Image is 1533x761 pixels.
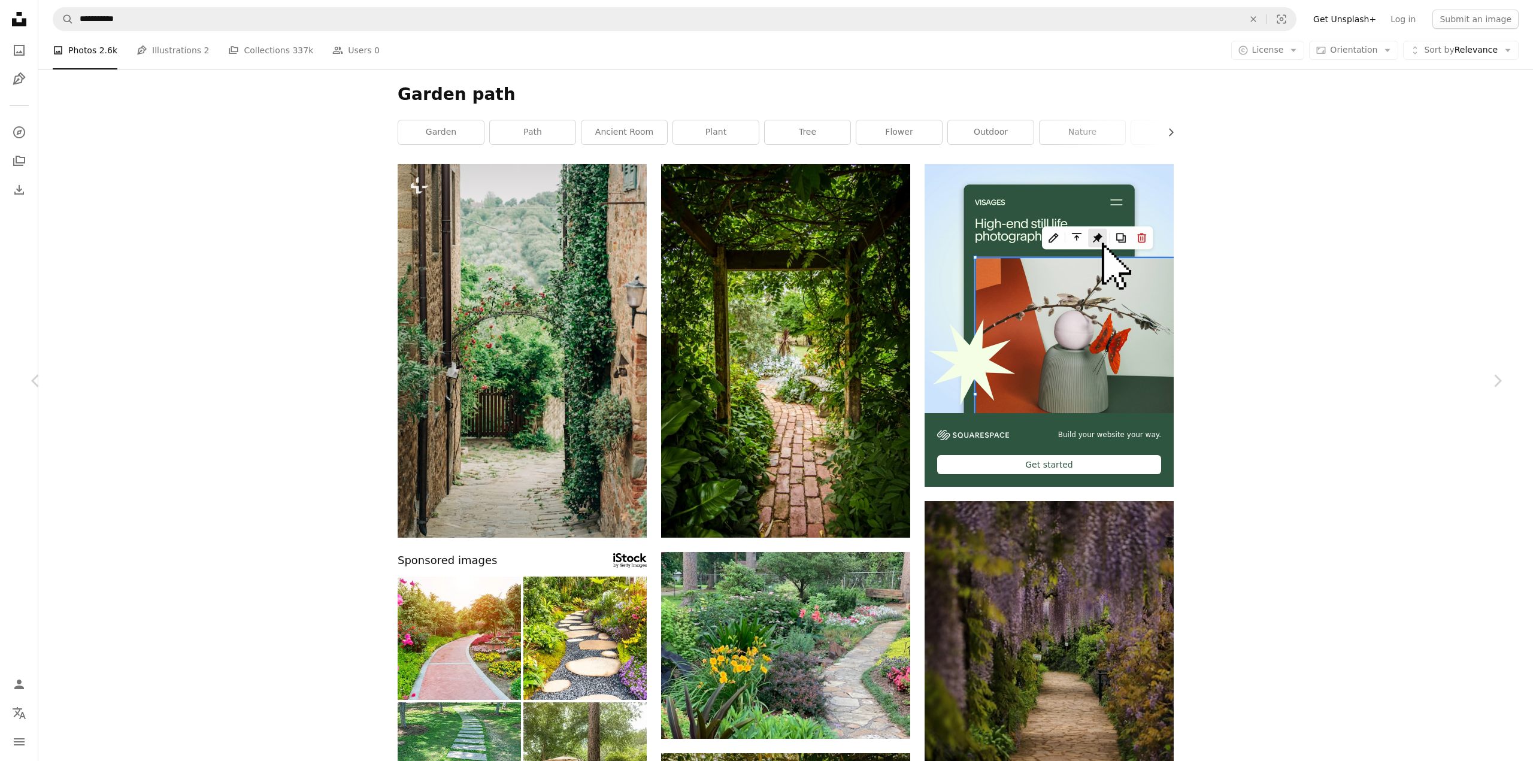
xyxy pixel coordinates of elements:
[1058,430,1161,440] span: Build your website your way.
[228,31,313,69] a: Collections 337k
[1424,45,1454,54] span: Sort by
[7,701,31,725] button: Language
[7,120,31,144] a: Explore
[925,164,1174,413] img: file-1723602894256-972c108553a7image
[1424,44,1498,56] span: Relevance
[53,7,1296,31] form: Find visuals sitewide
[661,639,910,650] a: yellow and red flower garden
[398,345,647,356] a: a narrow alley way with a gate and vines
[137,31,209,69] a: Illustrations 2
[7,67,31,91] a: Illustrations
[204,44,210,57] span: 2
[856,120,942,144] a: flower
[7,672,31,696] a: Log in / Sign up
[1432,10,1519,29] button: Submit an image
[398,84,1174,105] h1: Garden path
[1267,8,1296,31] button: Visual search
[925,164,1174,487] a: Build your website your way.Get started
[1461,323,1533,438] a: Next
[523,577,647,700] img: path leading through a garden
[661,345,910,356] a: green leafed plant
[1252,45,1284,54] span: License
[581,120,667,144] a: ancient room
[374,44,380,57] span: 0
[1131,120,1217,144] a: road
[398,120,484,144] a: garden
[1160,120,1174,144] button: scroll list to the right
[765,120,850,144] a: tree
[661,164,910,538] img: green leafed plant
[398,552,497,569] span: Sponsored images
[1306,10,1383,29] a: Get Unsplash+
[937,455,1161,474] div: Get started
[7,730,31,754] button: Menu
[1231,41,1305,60] button: License
[332,31,380,69] a: Users 0
[673,120,759,144] a: plant
[1330,45,1377,54] span: Orientation
[53,8,74,31] button: Search Unsplash
[7,149,31,173] a: Collections
[1403,41,1519,60] button: Sort byRelevance
[7,178,31,202] a: Download History
[490,120,575,144] a: path
[398,164,647,538] img: a narrow alley way with a gate and vines
[7,38,31,62] a: Photos
[1040,120,1125,144] a: nature
[925,682,1174,693] a: brown pathway between green plants
[1383,10,1423,29] a: Log in
[948,120,1034,144] a: outdoor
[937,430,1009,440] img: file-1606177908946-d1eed1cbe4f5image
[1309,41,1398,60] button: Orientation
[398,577,521,700] img: Brick path and flowerbeds in the park
[292,44,313,57] span: 337k
[1240,8,1267,31] button: Clear
[661,552,910,739] img: yellow and red flower garden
